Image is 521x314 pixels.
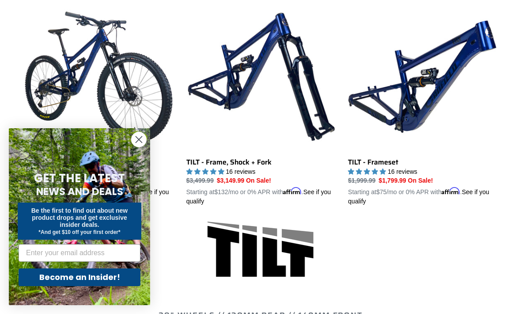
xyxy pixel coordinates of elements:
[19,268,140,286] button: Become an Insider!
[34,170,125,186] span: GET THE LATEST
[38,229,120,235] span: *And get $10 off your first order*
[19,244,140,262] input: Enter your email address
[31,207,128,228] span: Be the first to find out about new product drops and get exclusive insider deals.
[131,132,147,147] button: Close dialog
[36,184,123,199] span: NEWS AND DEALS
